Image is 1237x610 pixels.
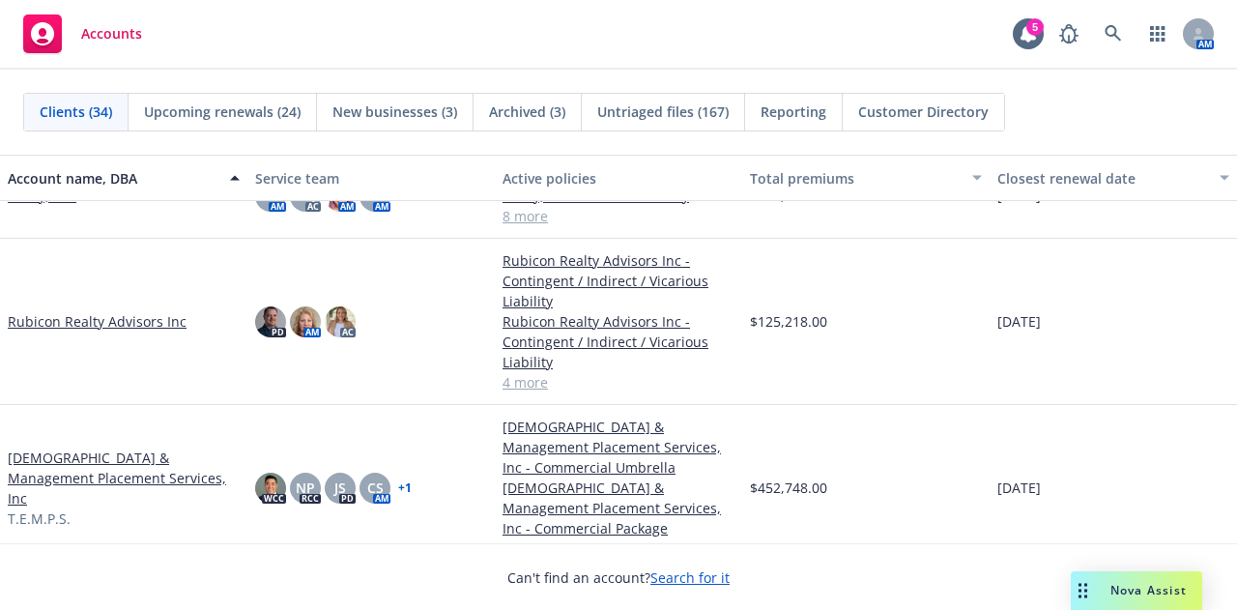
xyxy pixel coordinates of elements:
[255,168,487,189] div: Service team
[8,311,187,332] a: Rubicon Realty Advisors Inc
[503,372,734,392] a: 4 more
[742,155,990,201] button: Total premiums
[8,448,240,508] a: [DEMOGRAPHIC_DATA] & Management Placement Services, Inc
[750,311,827,332] span: $125,218.00
[761,102,826,122] span: Reporting
[1071,571,1095,610] div: Drag to move
[997,478,1041,498] span: [DATE]
[1110,582,1187,598] span: Nova Assist
[398,482,412,494] a: + 1
[290,306,321,337] img: photo
[503,250,734,311] a: Rubicon Realty Advisors Inc - Contingent / Indirect / Vicarious Liability
[507,567,730,588] span: Can't find an account?
[255,473,286,504] img: photo
[597,102,729,122] span: Untriaged files (167)
[997,311,1041,332] span: [DATE]
[858,102,989,122] span: Customer Directory
[367,478,384,498] span: CS
[503,478,734,538] a: [DEMOGRAPHIC_DATA] & Management Placement Services, Inc - Commercial Package
[489,102,565,122] span: Archived (3)
[334,478,346,498] span: JS
[144,102,301,122] span: Upcoming renewals (24)
[503,311,734,372] a: Rubicon Realty Advisors Inc - Contingent / Indirect / Vicarious Liability
[398,190,412,202] a: + 3
[750,478,827,498] span: $452,748.00
[325,306,356,337] img: photo
[247,155,495,201] button: Service team
[503,206,734,226] a: 8 more
[40,102,112,122] span: Clients (34)
[1138,15,1177,53] a: Switch app
[255,306,286,337] img: photo
[296,478,315,498] span: NP
[8,508,71,529] span: T.E.M.P.S.
[997,168,1208,189] div: Closest renewal date
[1094,15,1133,53] a: Search
[8,168,218,189] div: Account name, DBA
[503,538,734,559] a: 1 more
[1026,18,1044,36] div: 5
[990,155,1237,201] button: Closest renewal date
[503,417,734,478] a: [DEMOGRAPHIC_DATA] & Management Placement Services, Inc - Commercial Umbrella
[503,168,734,189] div: Active policies
[1050,15,1088,53] a: Report a Bug
[15,7,150,61] a: Accounts
[650,568,730,587] a: Search for it
[332,102,457,122] span: New businesses (3)
[750,168,961,189] div: Total premiums
[495,155,742,201] button: Active policies
[1071,571,1202,610] button: Nova Assist
[81,26,142,42] span: Accounts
